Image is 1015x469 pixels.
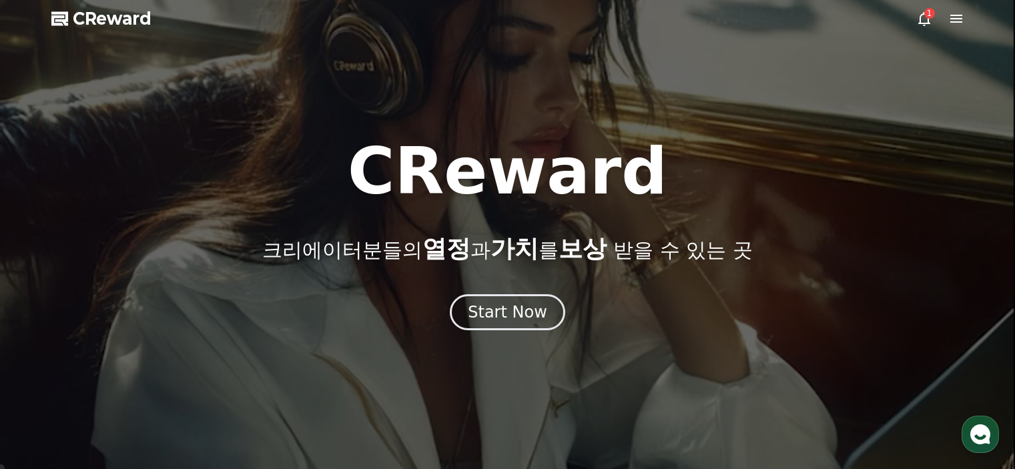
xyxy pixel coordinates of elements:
[450,294,565,330] button: Start Now
[73,8,151,29] span: CReward
[51,8,151,29] a: CReward
[916,11,932,27] a: 1
[559,235,607,262] span: 보상
[262,236,752,262] p: 크리에이터분들의 과 를 받을 수 있는 곳
[468,302,547,323] div: Start Now
[490,235,539,262] span: 가치
[924,8,935,19] div: 1
[422,235,470,262] span: 열정
[450,308,565,320] a: Start Now
[348,139,667,203] h1: CReward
